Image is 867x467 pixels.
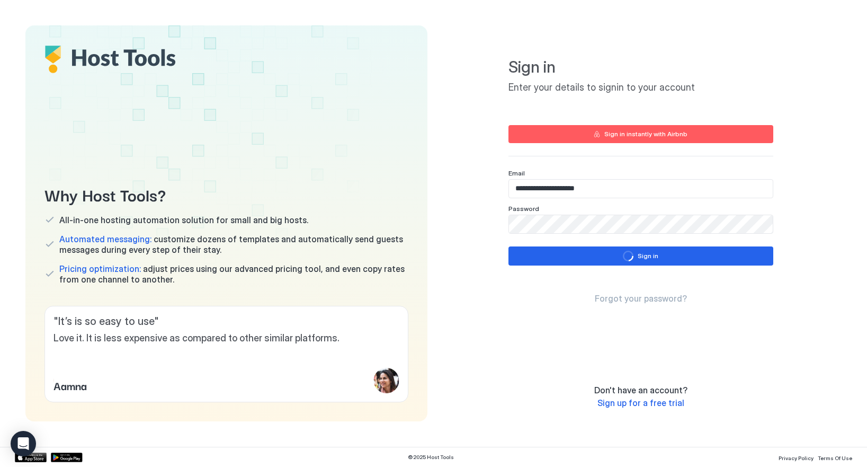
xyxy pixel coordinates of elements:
[597,398,684,409] a: Sign up for a free trial
[779,452,814,463] a: Privacy Policy
[53,315,399,328] span: " It’s is so easy to use "
[15,453,47,462] a: App Store
[44,182,408,206] span: Why Host Tools?
[508,125,773,143] button: Sign in instantly with Airbnb
[508,246,773,266] button: loadingSign in
[595,293,687,304] span: Forgot your password?
[508,82,773,94] span: Enter your details to signin to your account
[779,455,814,461] span: Privacy Policy
[374,368,399,393] div: profile
[59,234,408,255] span: customize dozens of templates and automatically send guests messages during every step of their s...
[51,453,83,462] a: Google Play Store
[408,454,454,461] span: © 2025 Host Tools
[53,332,399,345] span: Love it. It is less expensive as compared to other similar platforms.
[594,385,687,395] span: Don't have an account?
[508,57,773,77] span: Sign in
[509,180,773,198] input: Input Field
[623,251,633,261] div: loading
[595,293,687,304] a: Forgot your password?
[508,169,525,177] span: Email
[818,455,852,461] span: Terms Of Use
[53,377,87,393] span: Aamna
[818,452,852,463] a: Terms Of Use
[59,263,141,274] span: Pricing optimization:
[59,263,408,285] span: adjust prices using our advanced pricing tool, and even copy rates from one channel to another.
[508,205,539,213] span: Password
[11,431,36,456] div: Open Intercom Messenger
[59,234,151,244] span: Automated messaging:
[59,215,308,225] span: All-in-one hosting automation solution for small and big hosts.
[604,129,687,139] div: Sign in instantly with Airbnb
[638,251,658,261] div: Sign in
[509,215,773,233] input: Input Field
